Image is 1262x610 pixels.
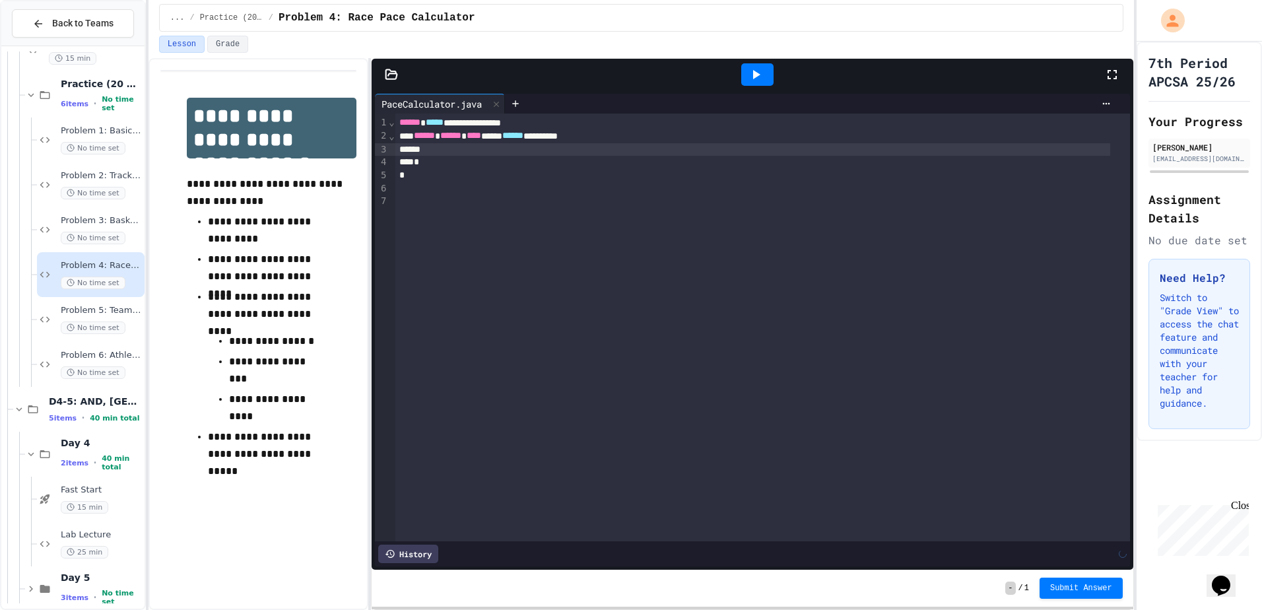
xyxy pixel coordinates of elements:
span: No time set [61,232,125,244]
div: 3 [375,143,388,156]
span: Back to Teams [52,17,114,30]
p: Switch to "Grade View" to access the chat feature and communicate with your teacher for help and ... [1160,291,1239,410]
div: Chat with us now!Close [5,5,91,84]
span: / [269,13,273,23]
button: Grade [207,36,248,53]
span: • [94,457,96,468]
div: [PERSON_NAME] [1152,141,1246,153]
span: No time set [61,277,125,289]
span: No time set [61,187,125,199]
h1: 7th Period APCSA 25/26 [1148,53,1250,90]
div: 4 [375,156,388,169]
h3: Need Help? [1160,270,1239,286]
span: Problem 1: Basic Swimming Qualification [61,125,142,137]
span: Lab Lecture [61,529,142,541]
button: Submit Answer [1040,578,1123,599]
span: 5 items [49,414,77,423]
div: 7 [375,195,388,208]
span: Fast Start [61,485,142,496]
span: 2 items [61,459,88,467]
span: - [1005,582,1015,595]
span: No time set [102,95,142,112]
span: Problem 2: Track Meet Awards System [61,170,142,182]
span: 3 items [61,593,88,602]
span: Practice (20 mins) [61,78,142,90]
div: No due date set [1148,232,1250,248]
span: 25 min [61,546,108,559]
div: PaceCalculator.java [375,94,505,114]
button: Lesson [159,36,205,53]
div: My Account [1147,5,1188,36]
span: • [94,592,96,603]
span: / [1018,583,1023,593]
div: 5 [375,169,388,182]
span: Problem 5: Team Qualification System [61,305,142,316]
iframe: chat widget [1207,557,1249,597]
button: Back to Teams [12,9,134,38]
span: Fold line [388,117,395,127]
h2: Assignment Details [1148,190,1250,227]
span: Fold line [388,131,395,141]
span: 1 [1024,583,1029,593]
h2: Your Progress [1148,112,1250,131]
span: Day 4 [61,437,142,449]
span: Problem 4: Race Pace Calculator [61,260,142,271]
span: Day 5 [61,572,142,584]
span: • [94,98,96,109]
span: • [82,413,84,423]
span: ... [170,13,185,23]
div: 2 [375,129,388,143]
div: History [378,545,438,563]
div: PaceCalculator.java [375,97,488,111]
span: No time set [61,142,125,154]
span: 40 min total [90,414,139,423]
iframe: chat widget [1152,500,1249,556]
div: 6 [375,182,388,195]
span: 15 min [49,52,96,65]
span: Problem 3: Basketball Scholarship Evaluation [61,215,142,226]
div: [EMAIL_ADDRESS][DOMAIN_NAME] [1152,154,1246,164]
span: Problem 4: Race Pace Calculator [279,10,475,26]
span: D4-5: AND, [GEOGRAPHIC_DATA], NOT [49,395,142,407]
span: No time set [61,322,125,334]
span: No time set [61,366,125,379]
span: Submit Answer [1050,583,1112,593]
span: 15 min [61,501,108,514]
span: No time set [102,589,142,606]
span: / [189,13,194,23]
span: 40 min total [102,454,142,471]
span: Practice (20 mins) [200,13,263,23]
span: 6 items [61,100,88,108]
span: Problem 6: Athletic Achievement Tracker [61,350,142,361]
div: 1 [375,116,388,129]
